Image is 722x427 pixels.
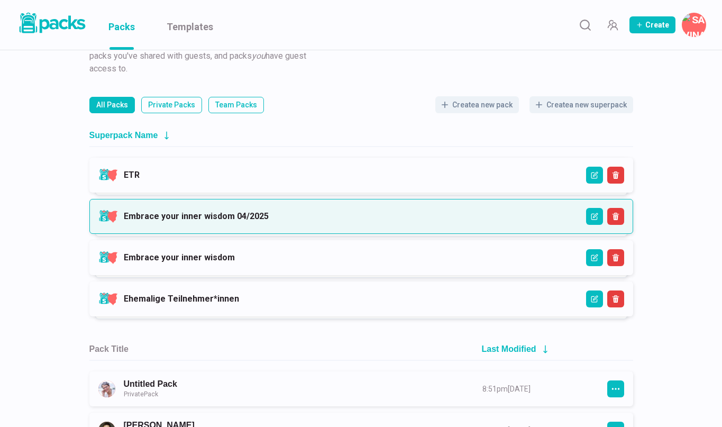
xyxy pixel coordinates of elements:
[148,99,195,111] p: Private Packs
[482,344,536,354] h2: Last Modified
[607,249,624,266] button: Delete Superpack
[96,99,128,111] p: All Packs
[586,249,603,266] button: Edit
[607,167,624,184] button: Delete Superpack
[89,37,327,75] p: All your packs in one place. Includes private packs, team packs, packs you've shared with guests,...
[435,96,519,113] button: Createa new pack
[16,11,87,35] img: Packs logo
[586,167,603,184] button: Edit
[215,99,257,111] p: Team Packs
[602,14,623,35] button: Manage Team Invites
[607,208,624,225] button: Delete Superpack
[529,96,633,113] button: Createa new superpack
[586,290,603,307] button: Edit
[89,130,158,140] h2: Superpack Name
[682,13,706,37] button: Savina Tilmann
[574,14,596,35] button: Search
[629,16,675,33] button: Create Pack
[252,51,266,61] i: you
[607,290,624,307] button: Delete Superpack
[89,344,129,354] h2: Pack Title
[16,11,87,39] a: Packs logo
[586,208,603,225] button: Edit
